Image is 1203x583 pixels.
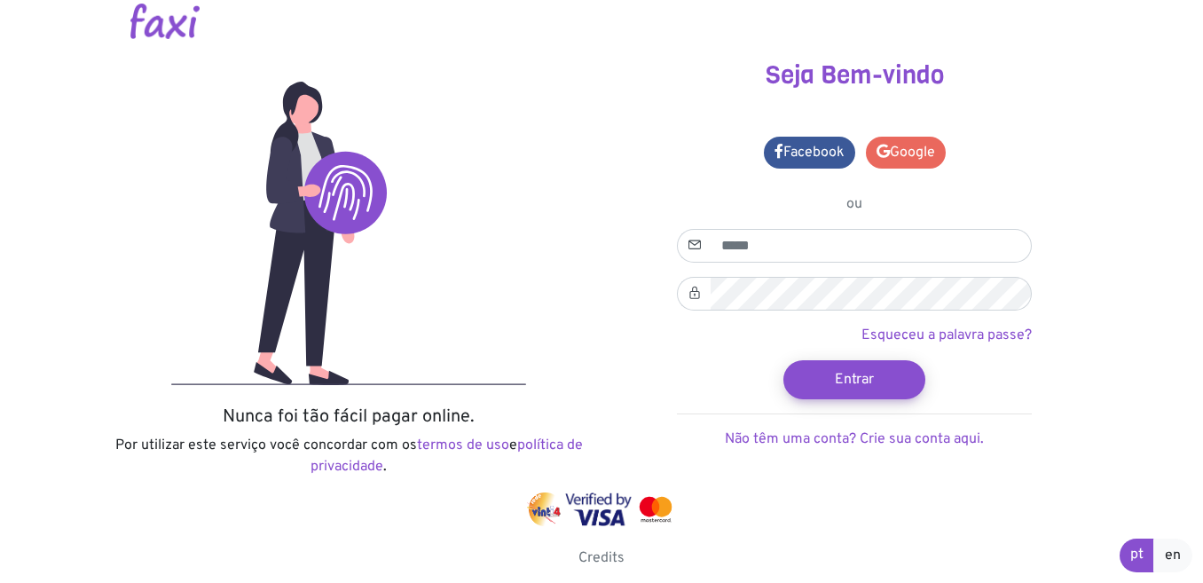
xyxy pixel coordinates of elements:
img: visa [565,492,632,526]
a: Não têm uma conta? Crie sua conta aqui. [725,430,984,448]
a: pt [1120,539,1154,572]
a: Facebook [764,137,855,169]
a: Credits [578,549,625,567]
img: mastercard [635,492,676,526]
h3: Seja Bem-vindo [615,60,1094,91]
a: en [1153,539,1192,572]
p: ou [677,193,1032,215]
h5: Nunca foi tão fácil pagar online. [109,406,588,428]
a: Google [866,137,946,169]
button: Entrar [783,360,925,399]
p: Por utilizar este serviço você concordar com os e . [109,435,588,477]
a: Esqueceu a palavra passe? [861,327,1032,344]
img: vinti4 [527,492,562,526]
a: termos de uso [417,437,509,454]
